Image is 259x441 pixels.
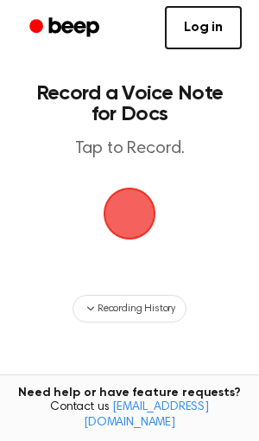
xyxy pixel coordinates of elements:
span: Contact us [10,400,249,431]
a: Beep [17,11,115,45]
h1: Record a Voice Note for Docs [31,83,228,125]
img: Beep Logo [104,188,155,240]
button: Recording History [73,295,186,323]
p: Tap to Record. [31,138,228,160]
a: Log in [165,6,242,49]
span: Recording History [98,301,175,316]
a: [EMAIL_ADDRESS][DOMAIN_NAME] [84,401,209,429]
